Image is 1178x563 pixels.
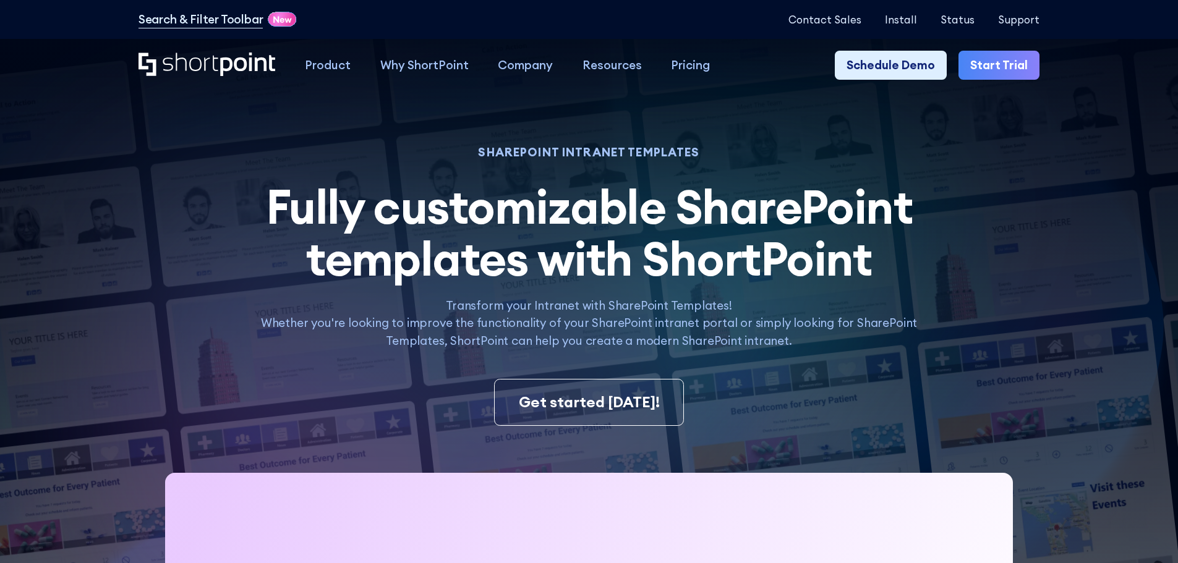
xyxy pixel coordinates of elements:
[305,56,351,74] div: Product
[266,177,913,288] span: Fully customizable SharePoint templates with ShortPoint
[583,56,642,74] div: Resources
[657,51,725,80] a: Pricing
[244,297,933,350] p: Transform your Intranet with SharePoint Templates! Whether you're looking to improve the function...
[519,391,660,413] div: Get started [DATE]!
[139,53,275,78] a: Home
[835,51,947,80] a: Schedule Demo
[139,11,263,28] a: Search & Filter Toolbar
[380,56,469,74] div: Why ShortPoint
[788,14,861,25] a: Contact Sales
[998,14,1039,25] a: Support
[365,51,484,80] a: Why ShortPoint
[290,51,365,80] a: Product
[958,51,1039,80] a: Start Trial
[885,14,917,25] a: Install
[568,51,657,80] a: Resources
[244,147,933,158] h1: SHAREPOINT INTRANET TEMPLATES
[671,56,710,74] div: Pricing
[1116,504,1178,563] iframe: Chat Widget
[941,14,975,25] a: Status
[498,56,553,74] div: Company
[494,379,683,426] a: Get started [DATE]!
[483,51,568,80] a: Company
